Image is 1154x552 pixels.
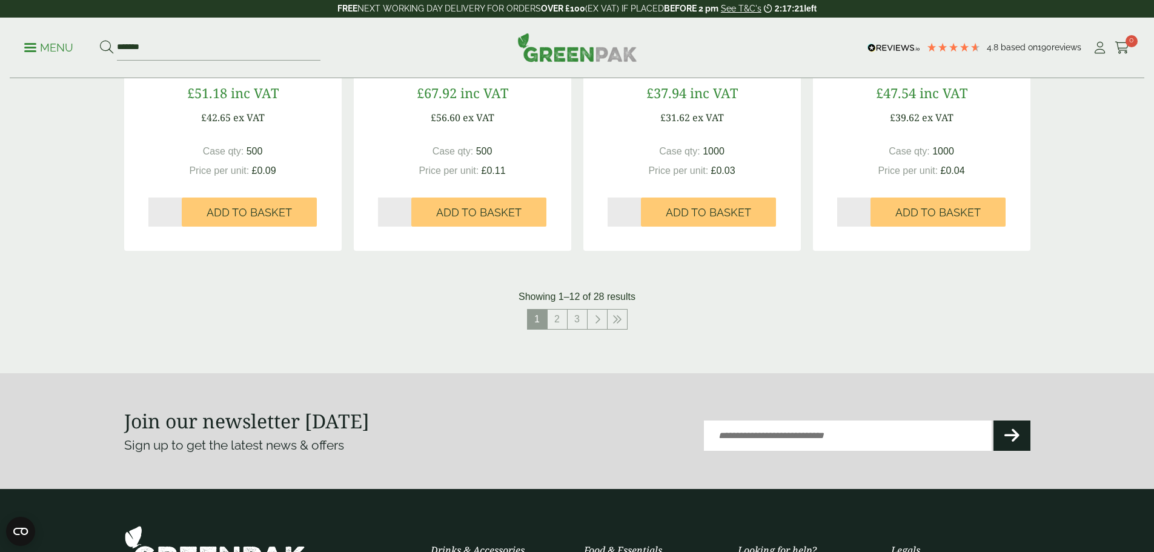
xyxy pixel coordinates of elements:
strong: OVER £100 [541,4,585,13]
button: Add to Basket [641,198,776,227]
span: 190 [1038,42,1052,52]
span: 2:17:21 [775,4,804,13]
a: Menu [24,41,73,53]
span: Add to Basket [666,206,751,219]
button: Add to Basket [411,198,546,227]
img: REVIEWS.io [867,44,920,52]
span: 4.8 [987,42,1001,52]
span: £0.04 [941,165,965,176]
span: Price per unit: [648,165,708,176]
p: Sign up to get the latest news & offers [124,436,532,455]
span: £31.62 [660,111,690,124]
p: Menu [24,41,73,55]
span: Based on [1001,42,1038,52]
a: 3 [568,310,587,329]
span: 1000 [703,146,725,156]
span: 0 [1126,35,1138,47]
span: 500 [247,146,263,156]
span: ex VAT [922,111,953,124]
span: ex VAT [233,111,265,124]
span: £51.18 [187,84,227,102]
span: Case qty: [433,146,474,156]
span: Price per unit: [419,165,479,176]
span: ex VAT [463,111,494,124]
div: 4.79 Stars [926,42,981,53]
span: £0.09 [252,165,276,176]
span: £47.54 [876,84,916,102]
strong: Join our newsletter [DATE] [124,408,370,434]
p: Showing 1–12 of 28 results [519,290,635,304]
span: £0.03 [711,165,735,176]
a: 2 [548,310,567,329]
span: inc VAT [231,84,279,102]
a: See T&C's [721,4,761,13]
strong: BEFORE 2 pm [664,4,718,13]
span: 1 [528,310,547,329]
span: inc VAT [460,84,508,102]
i: Cart [1115,42,1130,54]
span: £42.65 [201,111,231,124]
span: Case qty: [203,146,244,156]
span: inc VAT [690,84,738,102]
i: My Account [1092,42,1107,54]
span: Add to Basket [895,206,981,219]
span: 500 [476,146,492,156]
span: £56.60 [431,111,460,124]
span: £67.92 [417,84,457,102]
button: Open CMP widget [6,517,35,546]
span: Add to Basket [207,206,292,219]
span: 1000 [932,146,954,156]
span: £0.11 [482,165,506,176]
strong: FREE [337,4,357,13]
span: £39.62 [890,111,920,124]
a: 0 [1115,39,1130,57]
span: ex VAT [692,111,724,124]
button: Add to Basket [182,198,317,227]
span: Add to Basket [436,206,522,219]
span: left [804,4,817,13]
span: Case qty: [889,146,930,156]
span: Price per unit: [878,165,938,176]
span: Case qty: [659,146,700,156]
span: £37.94 [646,84,686,102]
span: reviews [1052,42,1081,52]
img: GreenPak Supplies [517,33,637,62]
span: inc VAT [920,84,967,102]
span: Price per unit: [189,165,249,176]
button: Add to Basket [870,198,1006,227]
